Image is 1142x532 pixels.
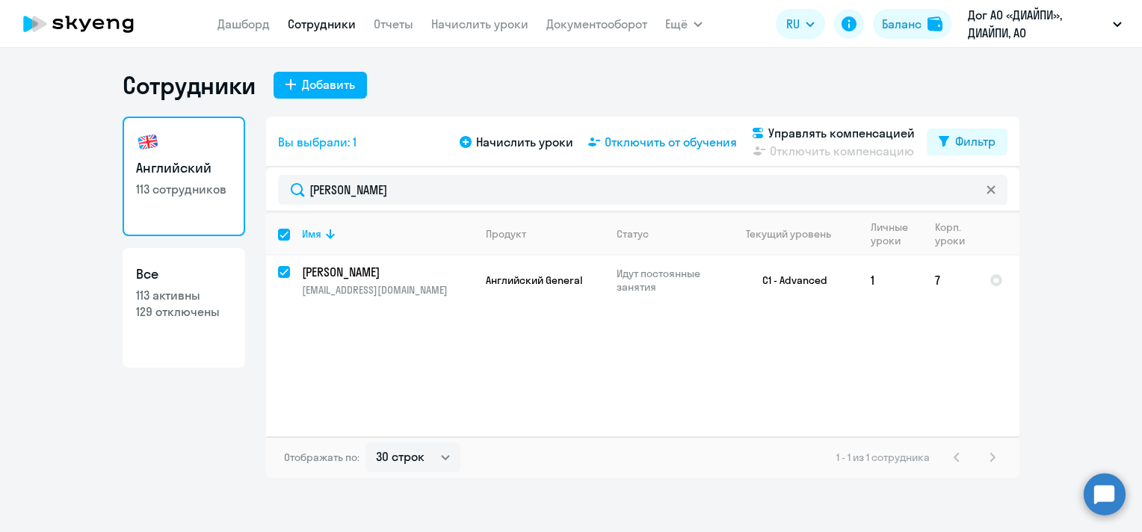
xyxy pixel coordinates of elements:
input: Поиск по имени, email, продукту или статусу [278,175,1007,205]
div: Статус [617,227,649,241]
a: Документооборот [546,16,647,31]
div: Текущий уровень [732,227,858,241]
a: Начислить уроки [431,16,528,31]
button: Фильтр [927,129,1007,155]
p: 113 сотрудников [136,181,232,197]
a: [PERSON_NAME] [302,264,473,280]
p: [PERSON_NAME] [302,264,471,280]
a: Сотрудники [288,16,356,31]
p: 129 отключены [136,303,232,320]
td: C1 - Advanced [720,256,859,305]
h3: Английский [136,158,232,178]
a: Отчеты [374,16,413,31]
a: Дашборд [217,16,270,31]
p: 113 активны [136,287,232,303]
span: Начислить уроки [476,133,573,151]
div: Продукт [486,227,526,241]
a: Все113 активны129 отключены [123,248,245,368]
td: 1 [859,256,923,305]
img: balance [928,16,942,31]
div: Добавить [302,75,355,93]
div: Корп. уроки [935,220,977,247]
div: Имя [302,227,473,241]
span: Отображать по: [284,451,359,464]
button: Ещё [665,9,703,39]
div: Фильтр [955,132,996,150]
span: 1 - 1 из 1 сотрудника [836,451,930,464]
div: Текущий уровень [746,227,831,241]
a: Английский113 сотрудников [123,117,245,236]
p: Идут постоянные занятия [617,267,719,294]
div: Личные уроки [871,220,922,247]
div: Продукт [486,227,604,241]
span: RU [786,15,800,33]
div: Баланс [882,15,922,33]
button: Добавить [274,72,367,99]
div: Имя [302,227,321,241]
span: Управлять компенсацией [768,124,915,142]
span: Отключить от обучения [605,133,737,151]
h1: Сотрудники [123,70,256,100]
button: Дог АО «ДИАЙПИ», ДИАЙПИ, АО [960,6,1129,42]
p: [EMAIL_ADDRESS][DOMAIN_NAME] [302,283,473,297]
span: Вы выбрали: 1 [278,133,357,151]
td: 7 [923,256,978,305]
button: RU [776,9,825,39]
img: english [136,130,160,154]
div: Личные уроки [871,220,913,247]
span: Ещё [665,15,688,33]
span: Английский General [486,273,582,287]
p: Дог АО «ДИАЙПИ», ДИАЙПИ, АО [968,6,1107,42]
div: Статус [617,227,719,241]
h3: Все [136,265,232,284]
button: Балансbalance [873,9,951,39]
div: Корп. уроки [935,220,967,247]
